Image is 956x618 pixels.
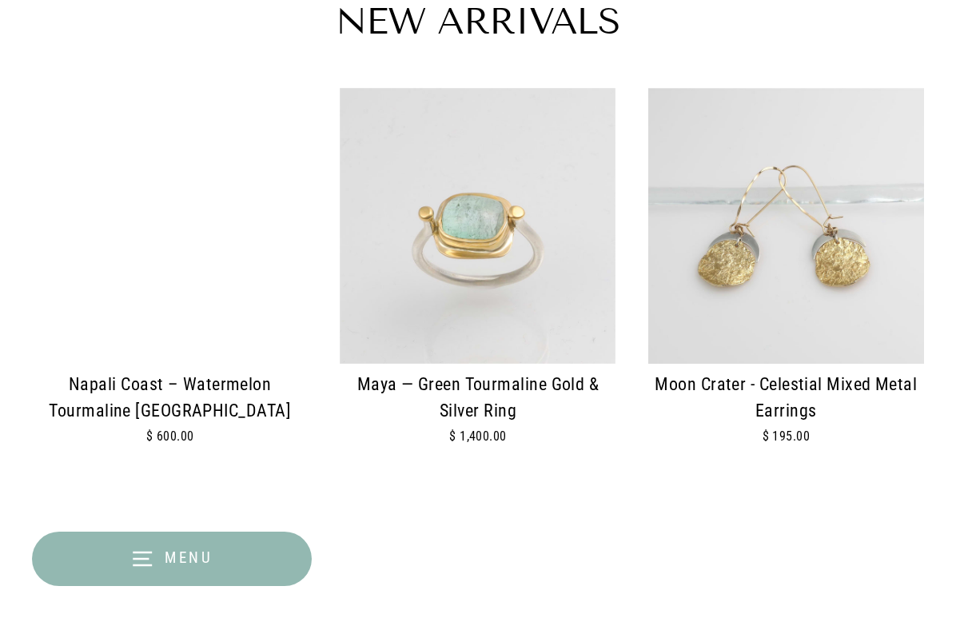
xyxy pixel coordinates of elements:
span: $ 195.00 [763,429,811,444]
span: $ 600.00 [146,429,194,444]
a: Moon Crater - Celestial Mixed Metal Earrings$ 195.00 [648,88,924,474]
div: Maya — Green Tourmaline Gold & Silver Ring [340,372,615,425]
span: Menu [165,548,213,567]
img: One-of-a-kind green tourmaline gold and silver ring – Maya design by Breathe Autumn Rain [340,88,615,364]
button: Menu [32,532,312,586]
span: $ 1,400.00 [449,429,507,444]
h1: New Arrivals [32,3,924,40]
div: Moon Crater - Celestial Mixed Metal Earrings [648,372,924,425]
div: Napali Coast – Watermelon Tourmaline [GEOGRAPHIC_DATA] [32,372,308,425]
a: One-of-a-kind watermelon tourmaline silver ring with white topaz accent – Napali Coast by Breathe... [32,88,308,474]
a: One-of-a-kind green tourmaline gold and silver ring – Maya design by Breathe Autumn Rain Maya — G... [340,88,615,474]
